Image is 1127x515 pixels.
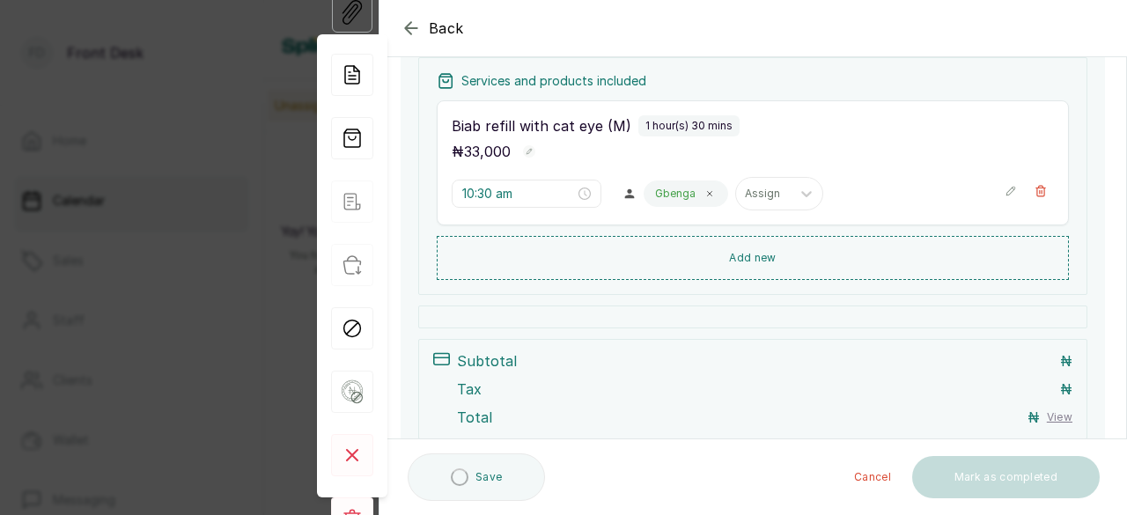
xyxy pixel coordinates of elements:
[457,379,482,400] p: Tax
[912,456,1100,498] button: Mark as completed
[452,141,511,162] p: ₦
[408,453,545,501] button: Save
[457,350,517,372] p: Subtotal
[461,72,646,90] p: Services and products included
[1028,407,1040,428] p: ₦
[462,184,575,203] input: Select time
[645,119,733,133] p: 1 hour(s) 30 mins
[437,236,1069,280] button: Add new
[464,143,511,160] span: 33,000
[457,407,492,428] p: Total
[429,18,464,39] span: Back
[840,456,905,498] button: Cancel
[452,115,631,136] p: Biab refill with cat eye (M)
[1060,350,1072,372] p: ₦
[401,18,464,39] button: Back
[1047,410,1072,424] button: View
[655,187,696,201] p: Gbenga
[1060,379,1072,400] p: ₦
